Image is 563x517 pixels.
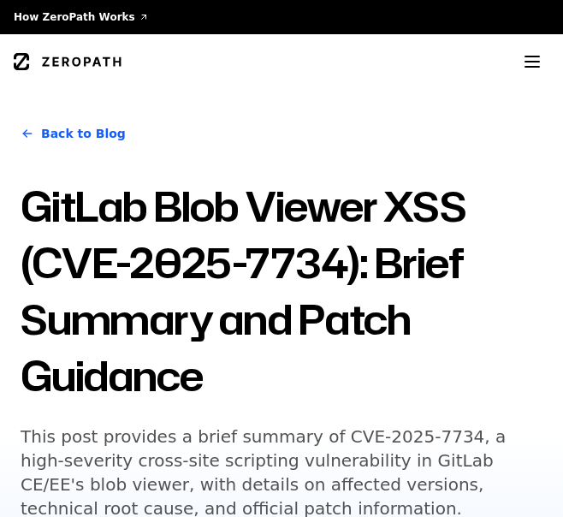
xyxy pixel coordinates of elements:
a: Back to Blog [21,110,126,157]
h1: GitLab Blob Viewer XSS (CVE-2025-7734): Brief Summary and Patch Guidance [21,178,542,404]
span: How ZeroPath Works [14,10,135,24]
button: Toggle menu [515,45,549,79]
a: How ZeroPath Works [14,10,149,24]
